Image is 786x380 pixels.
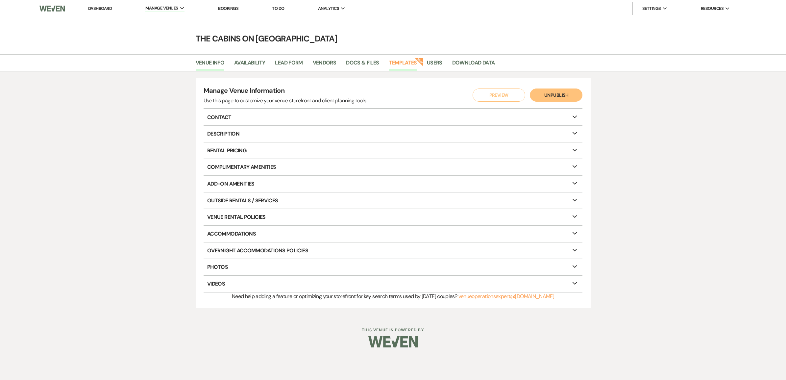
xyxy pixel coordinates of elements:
[145,5,178,12] span: Manage Venues
[218,6,238,11] a: Bookings
[642,5,661,12] span: Settings
[196,59,225,71] a: Venue Info
[346,59,379,71] a: Docs & Files
[88,6,112,11] a: Dashboard
[204,97,367,105] div: Use this page to customize your venue storefront and client planning tools.
[234,59,265,71] a: Availability
[204,276,583,292] p: Videos
[452,59,495,71] a: Download Data
[313,59,336,71] a: Vendors
[156,33,630,44] h4: The Cabins on [GEOGRAPHIC_DATA]
[368,330,418,353] img: Weven Logo
[204,126,583,142] p: Description
[204,159,583,175] p: Complimentary Amenities
[414,57,424,66] strong: New
[232,293,457,300] span: Need help adding a feature or optimizing your storefront for key search terms used by [DATE] coup...
[318,5,339,12] span: Analytics
[530,89,582,102] button: Unpublish
[275,59,303,71] a: Lead Form
[204,109,583,125] p: Contact
[427,59,442,71] a: Users
[204,176,583,192] p: Add-On Amenities
[204,192,583,209] p: Outside Rentals / Services
[204,86,367,97] h4: Manage Venue Information
[204,226,583,242] p: Accommodations
[473,89,525,102] button: Preview
[204,209,583,225] p: Venue Rental Policies
[204,259,583,275] p: Photos
[701,5,724,12] span: Resources
[204,142,583,159] p: Rental Pricing
[458,293,554,300] a: venueoperationsexpert@[DOMAIN_NAME]
[389,59,417,71] a: Templates
[471,89,524,102] a: Preview
[204,242,583,259] p: Overnight Accommodations Policies
[39,2,65,15] img: Weven Logo
[272,6,284,11] a: To Do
